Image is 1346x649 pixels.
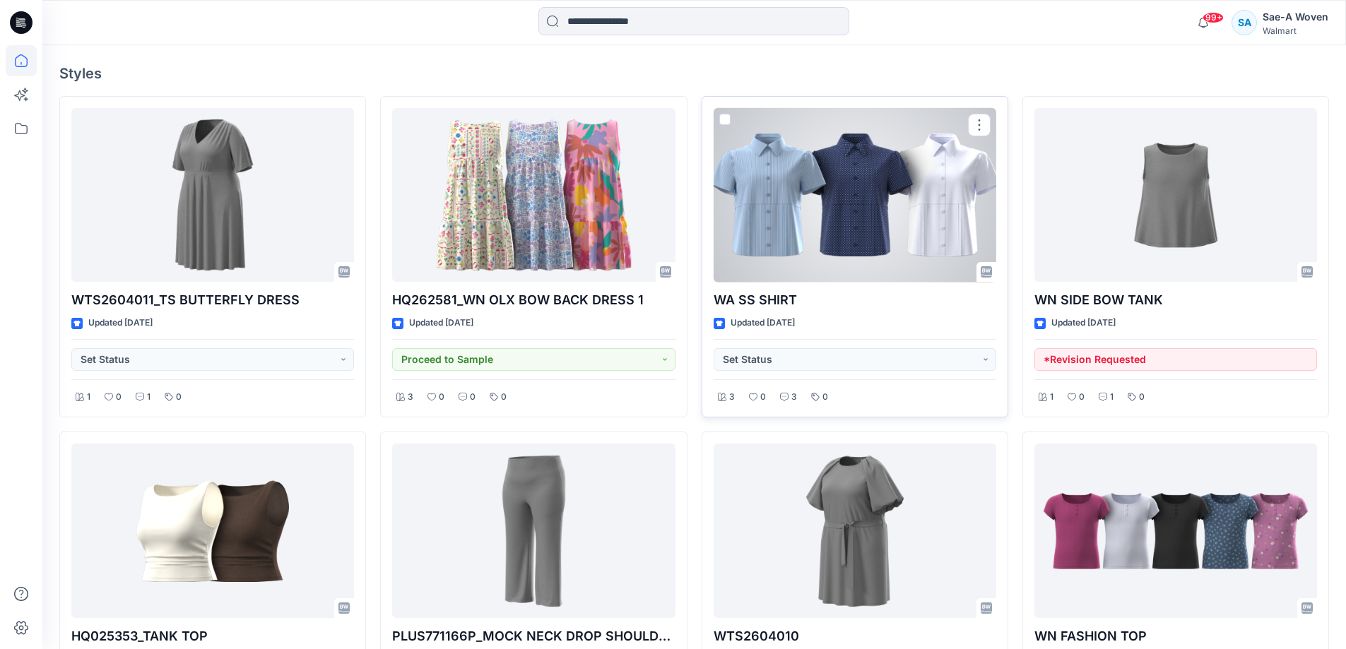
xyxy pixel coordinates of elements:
[1034,290,1317,310] p: WN SIDE BOW TANK
[176,390,182,405] p: 0
[791,390,797,405] p: 3
[714,290,996,310] p: WA SS SHIRT
[408,390,413,405] p: 3
[714,626,996,646] p: WTS2604010
[1263,25,1328,36] div: Walmart
[392,290,675,310] p: HQ262581_WN OLX BOW BACK DRESS 1
[87,390,90,405] p: 1
[501,390,507,405] p: 0
[1263,8,1328,25] div: Sae-A Woven
[71,108,354,282] a: WTS2604011_TS BUTTERFLY DRESS
[1110,390,1114,405] p: 1
[71,443,354,618] a: HQ025353_TANK TOP
[88,316,153,331] p: Updated [DATE]
[71,290,354,310] p: WTS2604011_TS BUTTERFLY DRESS
[1050,390,1053,405] p: 1
[392,108,675,282] a: HQ262581_WN OLX BOW BACK DRESS 1
[760,390,766,405] p: 0
[59,65,1329,82] h4: Styles
[1034,443,1317,618] a: WN FASHION TOP
[714,443,996,618] a: WTS2604010
[409,316,473,331] p: Updated [DATE]
[147,390,150,405] p: 1
[1079,390,1085,405] p: 0
[1232,10,1257,35] div: SA
[439,390,444,405] p: 0
[392,626,675,646] p: PLUS771166P_MOCK NECK DROP SHOULDER TOP/BOTTOM
[714,108,996,282] a: WA SS SHIRT
[71,626,354,646] p: HQ025353_TANK TOP
[1034,108,1317,282] a: WN SIDE BOW TANK
[1203,12,1224,23] span: 99+
[1034,626,1317,646] p: WN FASHION TOP
[729,390,735,405] p: 3
[731,316,795,331] p: Updated [DATE]
[392,443,675,618] a: PLUS771166P_MOCK NECK DROP SHOULDER TOP/BOTTOM
[116,390,122,405] p: 0
[470,390,476,405] p: 0
[822,390,828,405] p: 0
[1051,316,1116,331] p: Updated [DATE]
[1139,390,1145,405] p: 0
